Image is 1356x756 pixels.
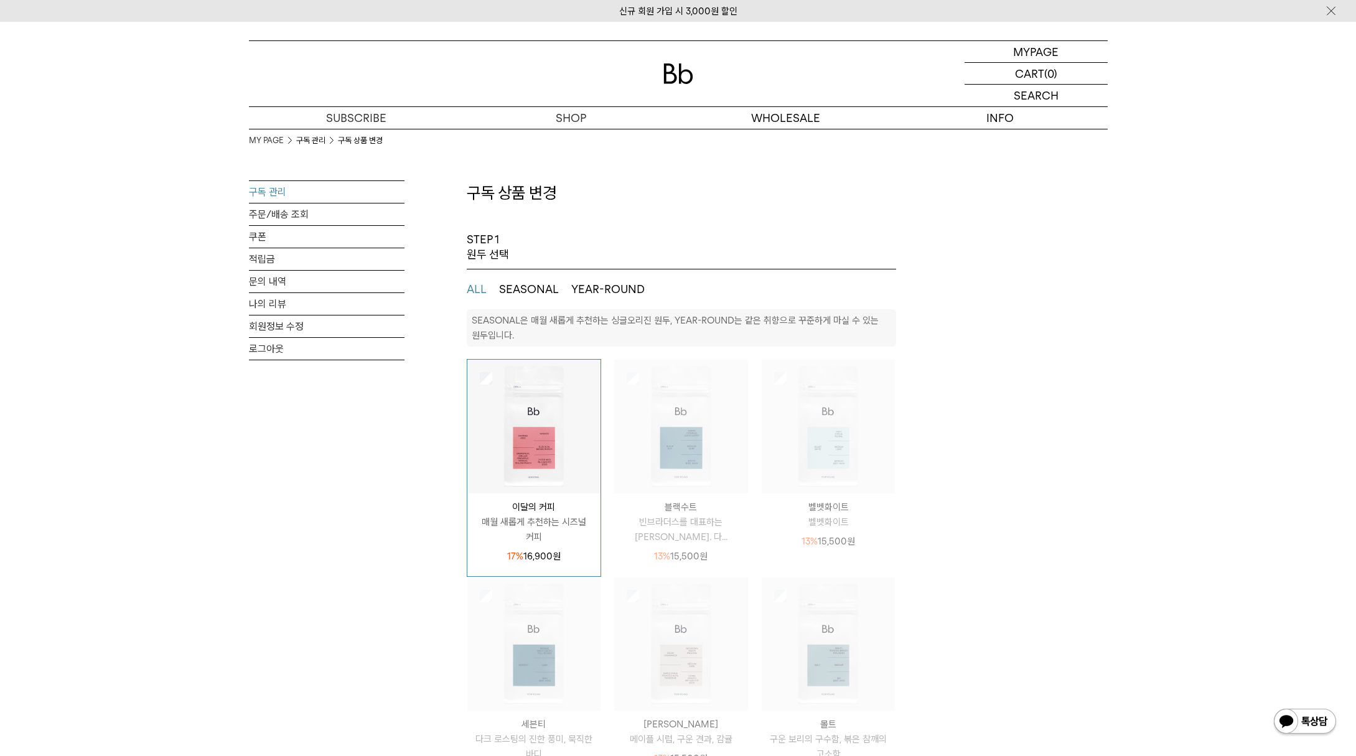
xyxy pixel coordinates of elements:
a: CART (0) [965,63,1108,85]
button: ALL [467,282,487,297]
p: (0) [1044,63,1057,84]
h3: 구독 상품 변경 [467,185,896,201]
a: 주문/배송 조회 [249,203,404,225]
p: 이달의 커피 [467,500,601,515]
p: 빈브라더스를 대표하는 [PERSON_NAME]. 다... [614,515,748,544]
p: 매월 새롭게 추천하는 시즈널 커피 [467,515,601,544]
span: 13% [654,551,670,562]
a: 신규 회원 가입 시 3,000원 할인 [619,6,737,17]
a: 회원정보 수정 [249,315,404,337]
a: 로그아웃 [249,338,404,360]
a: 구독 관리 [249,181,404,203]
a: 나의 리뷰 [249,293,404,315]
span: 원 [847,536,855,547]
a: MY PAGE [249,134,284,147]
span: 17% [507,551,523,562]
p: 벨벳화이트 [762,515,895,530]
p: 세븐티 [467,717,601,732]
p: SEASONAL은 매월 새롭게 추천하는 싱글오리진 원두, YEAR-ROUND는 같은 취향으로 꾸준하게 마실 수 있는 원두입니다. [472,315,879,341]
p: 벨벳화이트 [762,500,895,515]
img: 상품이미지 [614,577,748,711]
a: SHOP [464,107,678,129]
p: [PERSON_NAME] [614,717,748,732]
button: YEAR-ROUND [571,282,645,297]
span: 원 [553,551,561,562]
p: 15,500 [654,549,708,564]
a: 쿠폰 [249,226,404,248]
a: SUBSCRIBE [249,107,464,129]
p: STEP 1 원두 선택 [467,232,509,263]
img: 상품이미지 [467,577,601,711]
a: 문의 내역 [249,271,404,292]
img: 상품이미지 [762,360,895,493]
p: INFO [893,107,1108,129]
a: MYPAGE [965,41,1108,63]
p: 몰트 [762,717,895,732]
li: 구독 상품 변경 [338,134,383,147]
p: 메이플 시럽, 구운 견과, 감귤 [614,732,748,747]
p: MYPAGE [1013,41,1059,62]
span: 원 [699,551,708,562]
button: SEASONAL [499,282,559,297]
img: 상품이미지 [467,360,601,493]
p: 15,500 [802,534,855,549]
img: 상품이미지 [614,360,748,493]
img: 상품이미지 [762,577,895,711]
img: 로고 [663,63,693,84]
p: SEARCH [1014,85,1059,106]
a: 적립금 [249,248,404,270]
img: 카카오톡 채널 1:1 채팅 버튼 [1273,707,1337,737]
p: CART [1015,63,1044,84]
p: WHOLESALE [678,107,893,129]
p: 16,900 [507,549,561,564]
span: 13% [802,536,818,547]
p: 블랙수트 [614,500,748,515]
li: 구독 관리 [296,134,338,147]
